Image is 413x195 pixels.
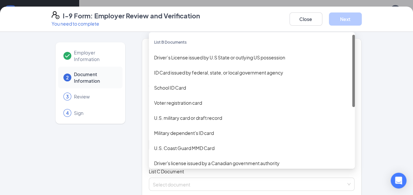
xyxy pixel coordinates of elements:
div: School ID Card [154,84,350,91]
span: Review [74,93,116,100]
span: 2 [66,74,69,81]
span: Sign [74,110,116,116]
div: Open Intercom Messenger [391,173,406,188]
span: List C Document [149,168,184,174]
span: 4 [66,110,69,116]
button: Close [289,12,322,26]
span: Employer Information [74,49,116,62]
svg: FormI9EVerifyIcon [52,11,59,19]
span: Document Information [74,71,116,84]
button: Next [329,12,362,26]
span: 3 [66,93,69,100]
div: ID Card issued by federal, state, or local government agency [154,69,350,76]
p: You need to complete [52,20,200,27]
div: Driver’s License issued by U.S State or outlying US possession [154,54,350,61]
div: Voter registration card [154,99,350,106]
div: U.S. Coast Guard MMD Card [154,144,350,152]
h4: I-9 Form: Employer Review and Verification [63,11,200,20]
div: U.S. military card or draft record [154,114,350,121]
div: Driver's license issued by a Canadian government authority [154,160,350,167]
div: Military dependent's ID card [154,129,350,137]
span: List B Documents [154,40,187,45]
svg: Checkmark [63,52,71,60]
